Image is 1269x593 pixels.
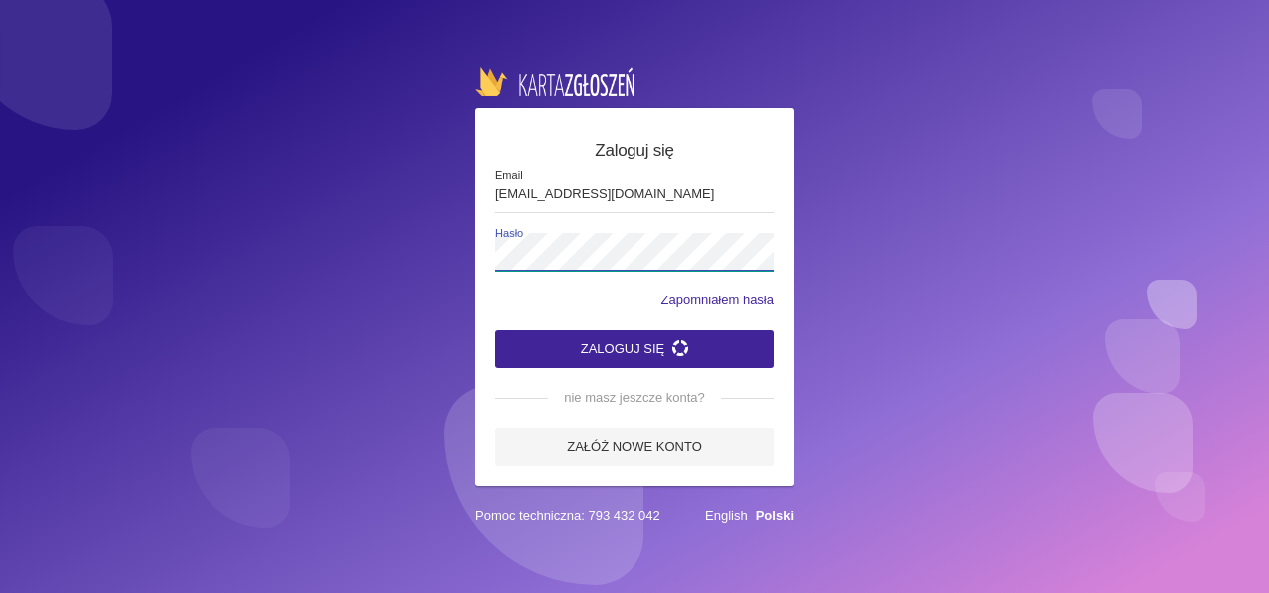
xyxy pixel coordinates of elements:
a: Zapomniałem hasła [661,291,774,310]
h5: Zaloguj się [495,138,774,164]
button: Zaloguj się [495,330,774,368]
input: HasłoOpen Keeper Popup [495,233,774,271]
a: English [705,508,748,523]
span: Pomoc techniczna: 793 432 042 [475,506,660,526]
img: logo-karta.png [475,67,634,95]
span: Email [495,167,786,184]
keeper-lock: Open Keeper Popup [718,240,742,264]
span: Hasło [495,225,786,242]
a: Załóż nowe konto [495,428,774,466]
a: Polski [756,508,794,523]
span: nie masz jeszcze konta? [548,388,721,408]
input: EmailOpen Keeper Popup [495,175,774,213]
